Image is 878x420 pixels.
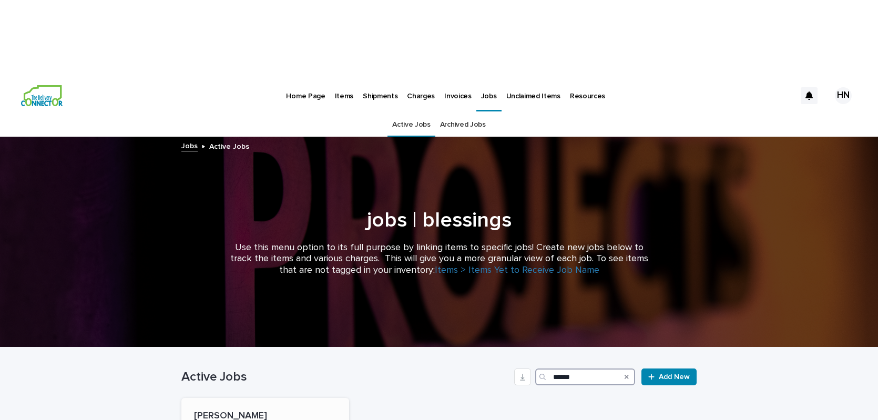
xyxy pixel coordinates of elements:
a: Invoices [440,79,476,111]
p: Unclaimed Items [506,79,560,101]
a: Home Page [281,79,330,111]
a: Shipments [358,79,402,111]
a: Items > Items Yet to Receive Job Name [435,265,599,275]
p: Use this menu option to its full purpose by linking items to specific jobs! Create new jobs below... [229,242,649,276]
a: Active Jobs [392,112,431,137]
a: Archived Jobs [440,112,486,137]
a: Resources [565,79,610,111]
a: Items [330,79,358,111]
h1: jobs | blessings [181,208,697,233]
p: Active Jobs [209,140,249,151]
input: Search [535,368,635,385]
p: Home Page [286,79,325,101]
p: Jobs [481,79,497,101]
a: Jobs [476,79,502,110]
a: Add New [641,368,697,385]
a: Jobs [181,139,198,151]
p: Charges [407,79,435,101]
p: Items [335,79,353,101]
img: aCWQmA6OSGG0Kwt8cj3c [21,85,63,106]
p: Shipments [363,79,397,101]
a: Charges [402,79,440,111]
p: Invoices [444,79,472,101]
a: Unclaimed Items [502,79,565,111]
p: Resources [570,79,605,101]
span: Add New [659,373,690,381]
h1: Active Jobs [181,370,510,385]
div: HN [835,87,852,104]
